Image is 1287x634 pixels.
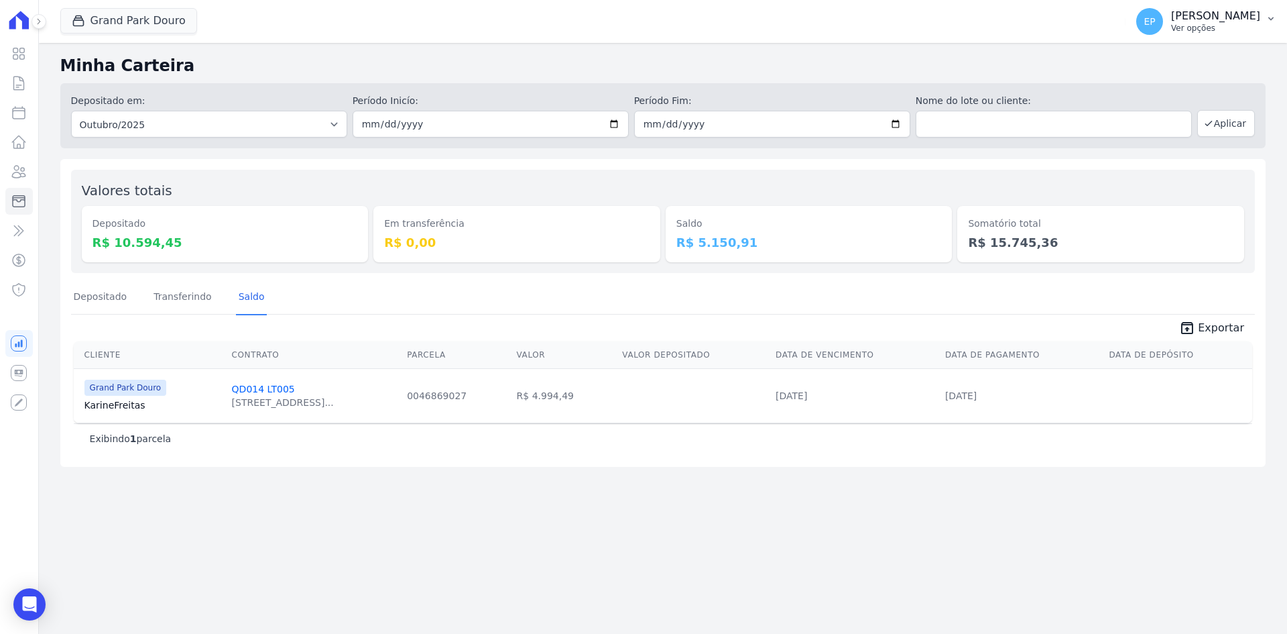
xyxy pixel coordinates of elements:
[1171,9,1260,23] p: [PERSON_NAME]
[232,396,334,409] div: [STREET_ADDRESS]...
[1144,17,1155,26] span: EP
[90,432,172,445] p: Exibindo parcela
[634,94,910,108] label: Período Fim:
[130,433,137,444] b: 1
[676,217,942,231] dt: Saldo
[93,233,358,252] dd: R$ 10.594,45
[384,217,650,231] dt: Em transferência
[1125,3,1287,40] button: EP [PERSON_NAME] Ver opções
[236,280,267,315] a: Saldo
[60,8,197,34] button: Grand Park Douro
[71,95,145,106] label: Depositado em:
[916,94,1192,108] label: Nome do lote ou cliente:
[232,384,295,394] a: QD014 LT005
[676,233,942,252] dd: R$ 5.150,91
[940,341,1104,369] th: Data de Pagamento
[151,280,214,315] a: Transferindo
[1179,320,1195,336] i: unarchive
[84,399,221,412] a: KarineFreitas
[511,368,617,423] td: R$ 4.994,49
[968,217,1233,231] dt: Somatório total
[384,233,650,252] dd: R$ 0,00
[84,380,167,396] span: Grand Park Douro
[1197,110,1255,137] button: Aplicar
[511,341,617,369] th: Valor
[1198,320,1244,336] span: Exportar
[407,390,467,401] a: 0046869027
[353,94,629,108] label: Período Inicío:
[776,390,807,401] a: [DATE]
[74,341,227,369] th: Cliente
[60,54,1266,78] h2: Minha Carteira
[1168,320,1255,339] a: unarchive Exportar
[13,588,46,621] div: Open Intercom Messenger
[402,341,511,369] th: Parcela
[1171,23,1260,34] p: Ver opções
[93,217,358,231] dt: Depositado
[617,341,770,369] th: Valor Depositado
[1103,341,1252,369] th: Data de Depósito
[227,341,402,369] th: Contrato
[71,280,130,315] a: Depositado
[82,182,172,199] label: Valores totais
[968,233,1233,252] dd: R$ 15.745,36
[770,341,940,369] th: Data de Vencimento
[945,390,977,401] a: [DATE]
